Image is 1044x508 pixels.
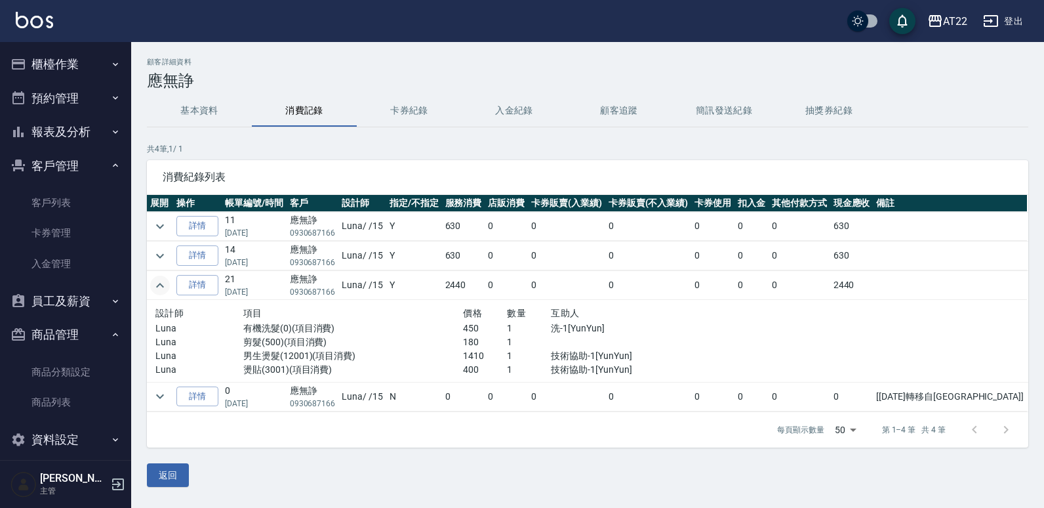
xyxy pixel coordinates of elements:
button: expand row [150,276,170,295]
th: 其他付款方式 [769,195,830,212]
button: 入金紀錄 [462,95,567,127]
td: 630 [442,242,485,270]
p: [DATE] [225,398,283,410]
button: 簡訊發送紀錄 [672,95,776,127]
img: Logo [16,12,53,28]
th: 卡券販賣(不入業績) [605,195,692,212]
button: 返回 [147,463,189,488]
th: 店販消費 [485,195,528,212]
button: 報表及分析 [5,115,126,149]
p: 有機洗髮(0)(項目消費) [243,322,463,335]
p: 400 [463,363,507,377]
button: expand row [150,217,170,236]
button: 基本資料 [147,95,252,127]
p: 燙貼(3001)(項目消費) [243,363,463,377]
td: 應無諍 [287,212,339,241]
button: expand row [150,246,170,266]
button: 消費記錄 [252,95,357,127]
p: 0930687166 [290,227,336,239]
td: Y [386,212,442,241]
th: 指定/不指定 [386,195,442,212]
th: 卡券販賣(入業績) [528,195,605,212]
button: 卡券紀錄 [357,95,462,127]
p: 第 1–4 筆 共 4 筆 [882,424,946,436]
td: 630 [442,212,485,241]
td: Y [386,242,442,270]
td: 0 [691,212,734,241]
h3: 應無諍 [147,72,1028,90]
th: 帳單編號/時間 [222,195,287,212]
td: 0 [528,271,605,300]
td: 0 [769,271,830,300]
td: 0 [691,271,734,300]
td: 630 [830,242,873,270]
td: 0 [734,242,769,270]
button: 預約管理 [5,81,126,116]
td: 0 [485,382,528,411]
p: Luna [155,322,243,335]
td: 2440 [830,271,873,300]
th: 展開 [147,195,173,212]
td: 0 [485,271,528,300]
a: 商品分類設定 [5,357,126,387]
p: 技術協助-1[YunYun] [551,363,683,377]
td: 0 [442,382,485,411]
button: 資料設定 [5,423,126,457]
p: 0930687166 [290,398,336,410]
h5: [PERSON_NAME] [40,472,107,485]
p: [DATE] [225,257,283,268]
th: 卡券使用 [691,195,734,212]
td: 0 [691,382,734,411]
th: 備註 [873,195,1027,212]
td: 0 [769,212,830,241]
th: 現金應收 [830,195,873,212]
button: 登出 [978,9,1028,33]
span: 消費紀錄列表 [163,171,1013,184]
td: 0 [769,242,830,270]
th: 操作 [173,195,222,212]
td: 應無諍 [287,382,339,411]
button: 顧客追蹤 [567,95,672,127]
p: Luna [155,349,243,363]
p: 剪髮(500)(項目消費) [243,335,463,349]
td: 0 [734,271,769,300]
th: 扣入金 [734,195,769,212]
td: 0 [734,212,769,241]
button: 櫃檯作業 [5,47,126,81]
p: Luna [155,363,243,377]
td: 0 [830,382,873,411]
p: 450 [463,322,507,335]
button: 客戶管理 [5,149,126,183]
td: 14 [222,242,287,270]
td: 11 [222,212,287,241]
button: expand row [150,387,170,406]
button: 商品管理 [5,318,126,352]
td: 0 [769,382,830,411]
span: 設計師 [155,308,184,318]
td: Luna / /15 [338,242,386,270]
td: 630 [830,212,873,241]
p: 1 [507,322,551,335]
td: 2440 [442,271,485,300]
td: Luna / /15 [338,271,386,300]
div: 50 [830,412,861,448]
button: save [889,8,915,34]
th: 設計師 [338,195,386,212]
p: 1 [507,349,551,363]
a: 卡券管理 [5,218,126,248]
a: 商品列表 [5,387,126,417]
td: 0 [528,382,605,411]
p: 洗-1[YunYun] [551,322,683,335]
td: 0 [691,242,734,270]
td: 0 [605,271,692,300]
p: 1 [507,335,551,349]
p: Luna [155,335,243,349]
a: 詳情 [176,387,218,407]
td: Luna / /15 [338,382,386,411]
h2: 顧客詳細資料 [147,58,1028,66]
a: 客戶列表 [5,188,126,218]
td: 0 [528,212,605,241]
span: 項目 [243,308,262,318]
th: 客戶 [287,195,339,212]
p: 1 [507,363,551,377]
